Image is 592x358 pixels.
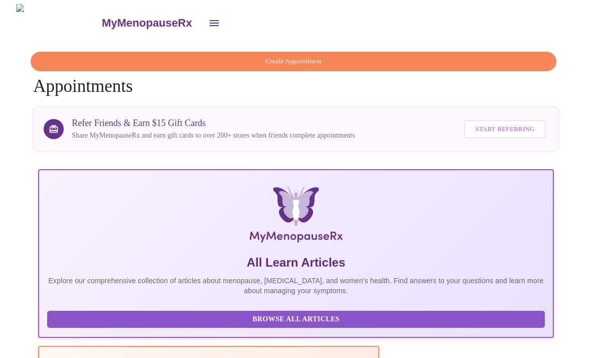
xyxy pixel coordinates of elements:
[72,131,355,141] p: Share MyMenopauseRx and earn gift cards to over 200+ stores when friends complete appointments
[16,4,100,42] img: MyMenopauseRx Logo
[102,17,192,30] h3: MyMenopauseRx
[475,124,534,135] span: Start Referring
[47,276,545,296] p: Explore our comprehensive collection of articles about menopause, [MEDICAL_DATA], and women's hea...
[57,313,535,326] span: Browse All Articles
[125,186,468,247] img: MyMenopauseRx Logo
[33,52,559,96] h4: Appointments
[47,255,545,271] h5: All Learn Articles
[462,115,548,144] a: Start Referring
[47,311,545,328] button: Browse All Articles
[31,52,556,71] button: Create Appointment
[202,11,226,35] button: open drawer
[47,314,547,322] a: Browse All Articles
[42,56,545,67] span: Create Appointment
[100,6,202,41] a: MyMenopauseRx
[464,120,545,139] button: Start Referring
[72,118,355,129] h3: Refer Friends & Earn $15 Gift Cards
